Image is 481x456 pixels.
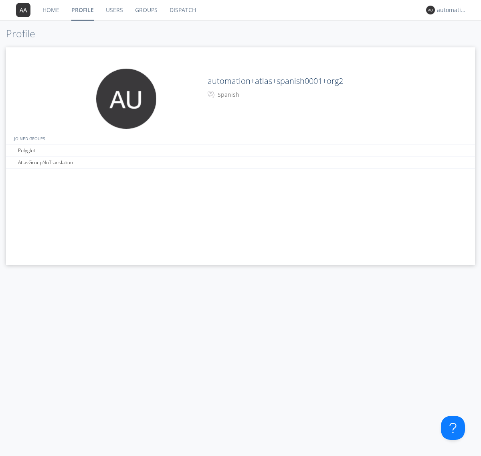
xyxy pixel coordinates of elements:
div: Spanish [218,91,285,99]
h1: Profile [6,28,475,39]
div: JOINED GROUPS [12,132,473,144]
div: automation+atlas+spanish0001+org2 [437,6,467,14]
img: 373638.png [96,69,156,129]
img: 373638.png [16,3,30,17]
div: Polyglot [16,145,245,156]
h2: automation+atlas+spanish0001+org2 [208,77,430,85]
img: 373638.png [426,6,435,14]
iframe: Toggle Customer Support [441,416,465,440]
img: In groups with Translation enabled, your messages will be automatically translated to and from th... [208,90,216,99]
div: AtlasGroupNoTranslation [16,157,245,168]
